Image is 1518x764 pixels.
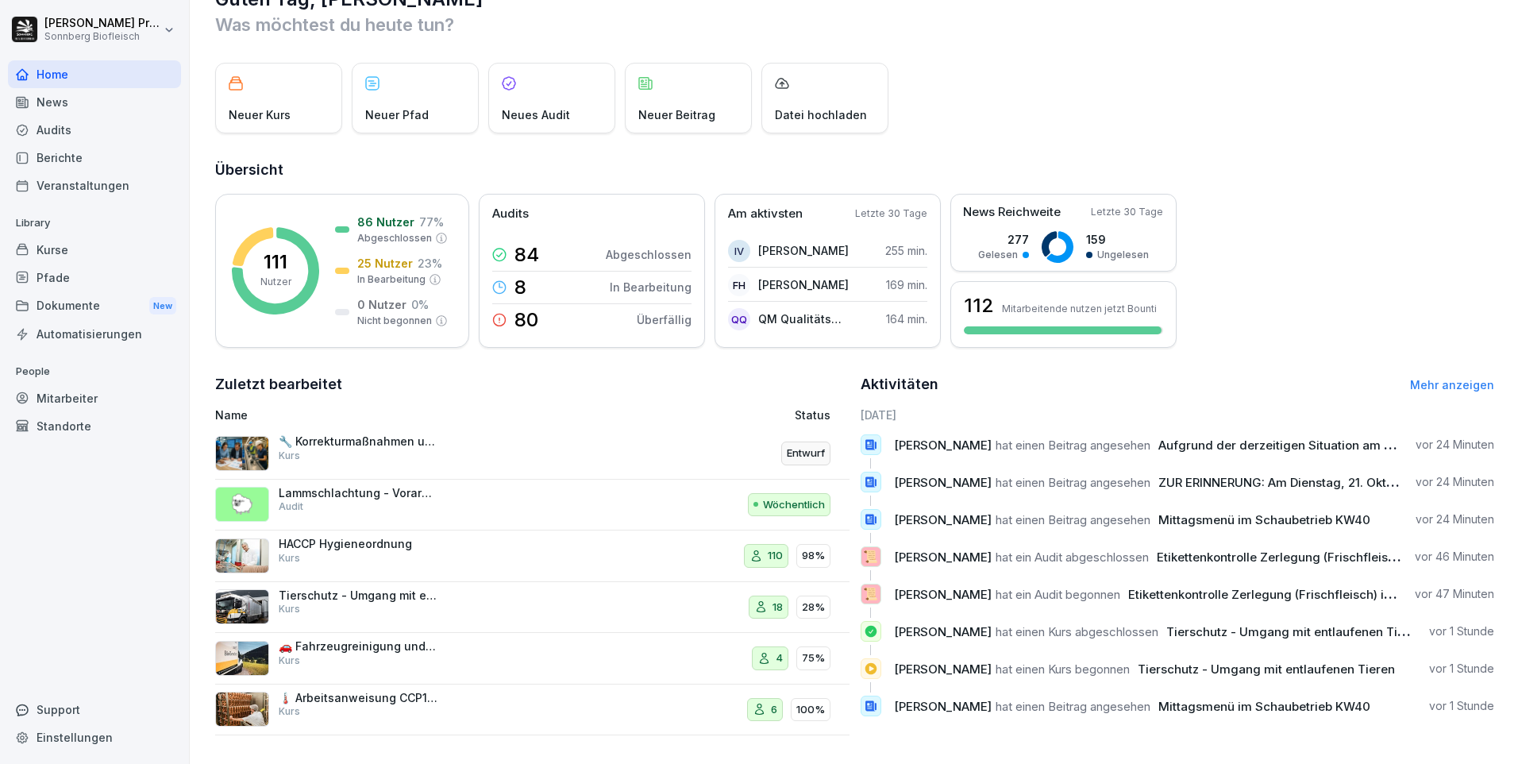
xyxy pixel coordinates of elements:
[1415,549,1494,565] p: vor 46 Minuten
[894,587,992,602] span: [PERSON_NAME]
[802,548,825,564] p: 98%
[215,12,1494,37] p: Was möchtest du heute tun?
[855,206,927,221] p: Letzte 30 Tage
[8,144,181,172] a: Berichte
[894,550,992,565] span: [PERSON_NAME]
[8,172,181,199] div: Veranstaltungen
[279,588,437,603] p: Tierschutz - Umgang mit entlaufenen Tieren
[728,274,750,296] div: FH
[758,276,849,293] p: [PERSON_NAME]
[996,550,1149,565] span: hat ein Audit abgeschlossen
[1416,474,1494,490] p: vor 24 Minuten
[1002,303,1157,314] p: Mitarbeitende nutzen jetzt Bounti
[861,407,1495,423] h6: [DATE]
[638,106,715,123] p: Neuer Beitrag
[996,438,1150,453] span: hat einen Beitrag angesehen
[802,600,825,615] p: 28%
[1429,661,1494,677] p: vor 1 Stunde
[8,384,181,412] a: Mitarbeiter
[1166,624,1424,639] span: Tierschutz - Umgang mit entlaufenen Tieren
[771,702,777,718] p: 6
[8,210,181,236] p: Library
[215,436,269,471] img: d4g3ucugs9wd5ibohranwvgh.png
[215,531,850,582] a: HACCP HygieneordnungKurs11098%
[1410,378,1494,392] a: Mehr anzeigen
[996,512,1150,527] span: hat einen Beitrag angesehen
[215,633,850,685] a: 🚗 Fahrzeugreinigung und -kontrolleKurs475%
[8,412,181,440] a: Standorte
[1415,586,1494,602] p: vor 47 Minuten
[357,255,413,272] p: 25 Nutzer
[279,654,300,668] p: Kurs
[1097,248,1149,262] p: Ungelesen
[802,650,825,666] p: 75%
[894,662,992,677] span: [PERSON_NAME]
[996,475,1150,490] span: hat einen Beitrag angesehen
[1091,205,1163,219] p: Letzte 30 Tage
[1158,699,1370,714] span: Mittagsmenü im Schaubetrieb KW40
[215,373,850,396] h2: Zuletzt bearbeitet
[1429,623,1494,639] p: vor 1 Stunde
[787,446,825,461] p: Entwurf
[215,582,850,634] a: Tierschutz - Umgang mit entlaufenen TierenKurs1828%
[279,602,300,616] p: Kurs
[357,296,406,313] p: 0 Nutzer
[1138,662,1395,677] span: Tierschutz - Umgang mit entlaufenen Tieren
[279,434,437,449] p: 🔧 Korrekturmaßnahmen und Qualitätsmanagement
[514,278,526,297] p: 8
[279,704,300,719] p: Kurs
[8,60,181,88] a: Home
[763,497,825,513] p: Wöchentlich
[357,272,426,287] p: In Bearbeitung
[606,246,692,263] p: Abgeschlossen
[8,359,181,384] p: People
[8,264,181,291] a: Pfade
[894,438,992,453] span: [PERSON_NAME]
[861,373,938,396] h2: Aktivitäten
[996,699,1150,714] span: hat einen Beitrag angesehen
[1086,231,1149,248] p: 159
[637,311,692,328] p: Überfällig
[279,691,437,705] p: 🌡️ Arbeitsanweisung CCP1-Durcherhitzen
[8,696,181,723] div: Support
[996,662,1130,677] span: hat einen Kurs begonnen
[260,275,291,289] p: Nutzer
[1158,512,1370,527] span: Mittagsmenü im Schaubetrieb KW40
[279,551,300,565] p: Kurs
[411,296,429,313] p: 0 %
[894,475,992,490] span: [PERSON_NAME]
[492,205,529,223] p: Audits
[44,17,160,30] p: [PERSON_NAME] Preßlauer
[502,106,570,123] p: Neues Audit
[728,308,750,330] div: QQ
[758,242,849,259] p: [PERSON_NAME]
[1416,437,1494,453] p: vor 24 Minuten
[1416,511,1494,527] p: vor 24 Minuten
[885,242,927,259] p: 255 min.
[357,314,432,328] p: Nicht begonnen
[610,279,692,295] p: In Bearbeitung
[215,685,850,736] a: 🌡️ Arbeitsanweisung CCP1-DurcherhitzenKurs6100%
[279,486,437,500] p: Lammschlachtung - Vorarbeiten
[8,291,181,321] div: Dokumente
[8,320,181,348] a: Automatisierungen
[996,624,1158,639] span: hat einen Kurs abgeschlossen
[8,116,181,144] a: Audits
[863,583,878,605] p: 📜
[728,205,803,223] p: Am aktivsten
[357,231,432,245] p: Abgeschlossen
[149,297,176,315] div: New
[264,253,287,272] p: 111
[8,88,181,116] a: News
[514,311,538,330] p: 80
[963,203,1061,222] p: News Reichweite
[8,723,181,751] a: Einstellungen
[419,214,444,230] p: 77 %
[863,546,878,568] p: 📜
[772,600,783,615] p: 18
